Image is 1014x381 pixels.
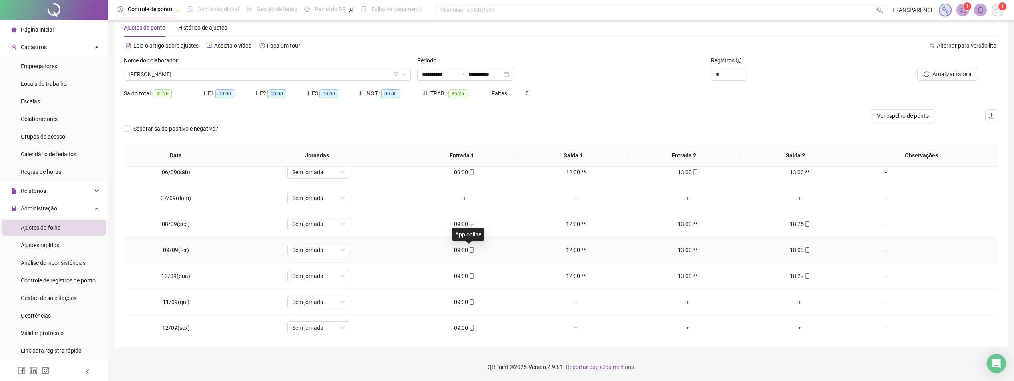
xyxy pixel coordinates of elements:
[402,72,406,77] span: down
[207,43,212,48] span: youtube
[987,354,1006,373] div: Open Intercom Messenger
[468,299,474,305] span: mobile
[492,90,510,97] span: Faltas:
[175,7,180,12] span: pushpin
[42,367,50,375] span: instagram
[851,145,992,167] th: Observações
[308,89,360,98] div: HE 3:
[292,218,345,230] span: Sem jornada
[21,330,64,336] span: Validar protocolo
[638,323,737,332] div: +
[124,56,183,65] label: Nome do colaborador
[638,168,737,177] div: 13:00
[11,188,17,194] span: file
[118,6,123,12] span: clock-circle
[528,364,546,370] span: Versão
[750,194,849,202] div: +
[292,296,345,308] span: Sem jornada
[163,299,189,305] span: 11/09(qui)
[257,6,297,12] span: Gestão de férias
[468,273,474,279] span: mobile
[371,6,422,12] span: Folha de pagamento
[18,367,26,375] span: facebook
[526,323,626,332] div: +
[924,71,929,77] span: reload
[11,44,17,50] span: user-add
[862,272,909,280] div: -
[804,273,810,279] span: mobile
[692,169,698,175] span: mobile
[932,70,972,79] span: Atualizar tabela
[163,247,189,253] span: 09/09(ter)
[862,168,909,177] div: -
[468,247,474,253] span: mobile
[124,24,165,31] span: Ajustes de ponto
[877,111,929,120] span: Ver espelho de ponto
[415,246,514,254] div: 09:00
[256,89,308,98] div: HE 2:
[361,6,367,12] span: book
[267,42,300,49] span: Faça um tour
[153,89,172,98] span: 85:26
[11,27,17,32] span: home
[750,298,849,306] div: +
[85,369,90,374] span: left
[292,244,345,256] span: Sem jornada
[415,272,514,280] div: 09:00
[959,6,966,14] span: notification
[133,42,199,49] span: Leia o artigo sobre ajustes
[11,206,17,211] span: lock
[30,367,38,375] span: linkedin
[862,194,909,202] div: -
[929,43,935,48] span: swap
[736,58,741,63] span: info-circle
[424,89,492,98] div: H. TRAB.:
[21,312,51,319] span: Ocorrências
[21,277,96,284] span: Controle de registros de ponto
[204,89,256,98] div: HE 1:
[711,56,741,65] span: Registros
[21,224,61,231] span: Ajustes da folha
[304,6,310,12] span: dashboard
[862,246,909,254] div: -
[415,168,514,177] div: 09:00
[862,220,909,228] div: -
[292,322,345,334] span: Sem jornada
[468,221,474,227] span: desktop
[415,323,514,332] div: 09:00
[21,81,67,87] span: Locais de trabalho
[526,298,626,306] div: +
[877,7,883,13] span: search
[21,260,86,266] span: Análise de inconsistências
[360,89,424,98] div: H. NOT.:
[187,6,193,12] span: file-done
[977,6,984,14] span: bell
[381,89,400,98] span: 00:00
[988,113,995,119] span: upload
[750,220,849,228] div: 18:25
[415,194,514,202] div: +
[857,151,986,160] span: Observações
[21,205,57,212] span: Administração
[21,151,76,157] span: Calendário de feriados
[804,221,810,227] span: mobile
[452,228,484,241] div: App online
[629,145,740,167] th: Entrada 2
[1001,4,1004,9] span: 1
[750,246,849,254] div: 18:03
[518,145,629,167] th: Saída 1
[459,71,465,77] span: swap-right
[178,24,227,31] span: Histórico de ajustes
[415,298,514,306] div: 09:00
[638,298,737,306] div: +
[459,71,465,77] span: to
[526,194,626,202] div: +
[124,145,227,167] th: Data
[21,116,58,122] span: Colaboradores
[21,44,47,50] span: Cadastros
[21,295,76,301] span: Gestão de solicitações
[259,43,265,48] span: history
[126,43,131,48] span: file-text
[804,247,810,253] span: mobile
[108,353,1014,381] footer: QRPoint © 2025 - 2.93.1 -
